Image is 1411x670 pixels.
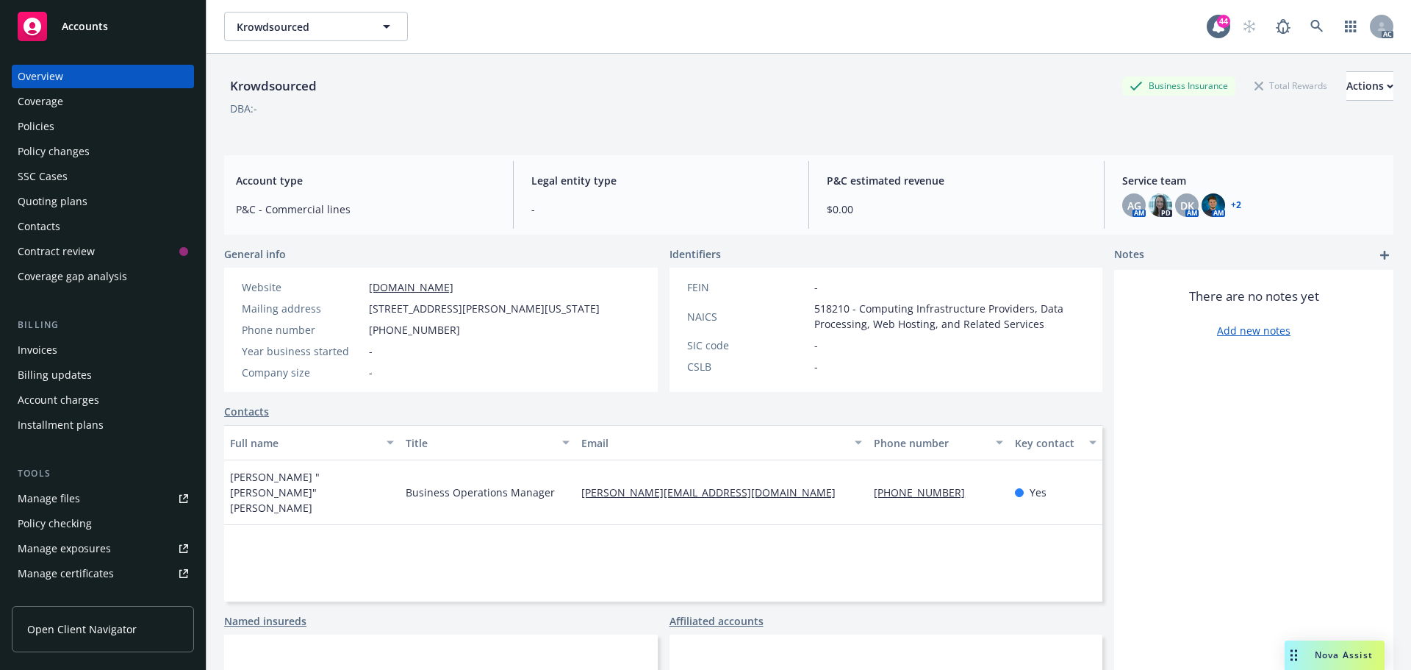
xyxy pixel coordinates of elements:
a: Search [1302,12,1332,41]
a: Contacts [224,404,269,419]
a: [PERSON_NAME][EMAIL_ADDRESS][DOMAIN_NAME] [581,485,847,499]
div: Invoices [18,338,57,362]
div: Contacts [18,215,60,238]
span: Account type [236,173,495,188]
div: Billing [12,318,194,332]
a: [PHONE_NUMBER] [874,485,977,499]
div: Title [406,435,553,451]
div: SSC Cases [18,165,68,188]
a: Billing updates [12,363,194,387]
a: Switch app [1336,12,1365,41]
div: Phone number [242,322,363,338]
span: 518210 - Computing Infrastructure Providers, Data Processing, Web Hosting, and Related Services [814,301,1085,332]
div: Manage files [18,487,80,510]
button: Phone number [868,425,1008,460]
span: [PHONE_NUMBER] [369,322,460,338]
div: Policies [18,115,54,138]
a: Invoices [12,338,194,362]
span: Identifiers [669,246,721,262]
span: - [814,359,818,374]
a: Accounts [12,6,194,47]
div: Mailing address [242,301,363,316]
span: P&C estimated revenue [827,173,1086,188]
a: Installment plans [12,413,194,437]
a: Named insureds [224,613,306,629]
div: Company size [242,365,363,380]
button: Full name [224,425,400,460]
a: Manage files [12,487,194,510]
a: Contract review [12,240,194,263]
div: Business Insurance [1122,76,1235,95]
button: Actions [1346,71,1393,101]
div: FEIN [687,279,808,295]
div: Total Rewards [1247,76,1335,95]
span: General info [224,246,286,262]
img: photo [1149,193,1172,217]
div: Coverage [18,90,63,113]
div: Contract review [18,240,95,263]
a: Quoting plans [12,190,194,213]
div: Year business started [242,343,363,359]
span: Nova Assist [1315,649,1373,661]
span: - [369,343,373,359]
span: - [814,338,818,353]
span: [STREET_ADDRESS][PERSON_NAME][US_STATE] [369,301,600,316]
a: +2 [1231,201,1241,210]
div: Billing updates [18,363,92,387]
div: Phone number [874,435,986,451]
div: Installment plans [18,413,104,437]
a: add [1376,246,1393,264]
a: [DOMAIN_NAME] [369,280,453,294]
button: Krowdsourced [224,12,408,41]
span: Legal entity type [531,173,791,188]
div: Overview [18,65,63,88]
div: Quoting plans [18,190,87,213]
div: 44 [1217,15,1230,28]
div: DBA: - [230,101,257,116]
a: Add new notes [1217,323,1290,338]
span: There are no notes yet [1189,288,1319,305]
span: Service team [1122,173,1382,188]
a: Affiliated accounts [669,613,764,629]
div: Policy checking [18,512,92,535]
a: Manage certificates [12,562,194,585]
a: Manage exposures [12,537,194,560]
a: Policies [12,115,194,138]
a: Policy changes [12,140,194,163]
span: - [369,365,373,380]
span: Open Client Navigator [27,621,137,637]
a: Overview [12,65,194,88]
span: $0.00 [827,202,1086,217]
span: Krowdsourced [237,19,364,35]
a: SSC Cases [12,165,194,188]
span: Notes [1114,246,1144,264]
div: Krowdsourced [224,76,323,96]
a: Manage claims [12,587,194,610]
div: Manage exposures [18,537,111,560]
span: - [814,279,818,295]
button: Title [400,425,575,460]
div: Full name [230,435,378,451]
span: - [531,202,791,217]
span: [PERSON_NAME] "[PERSON_NAME]" [PERSON_NAME] [230,469,394,516]
button: Email [575,425,868,460]
a: Report a Bug [1268,12,1298,41]
a: Contacts [12,215,194,238]
div: Email [581,435,846,451]
div: Manage claims [18,587,92,610]
span: AG [1127,198,1141,213]
a: Policy checking [12,512,194,535]
span: Business Operations Manager [406,485,555,500]
div: NAICS [687,309,808,324]
span: Yes [1030,485,1046,500]
div: CSLB [687,359,808,374]
div: Actions [1346,72,1393,100]
div: Account charges [18,388,99,412]
div: Manage certificates [18,562,114,585]
div: SIC code [687,338,808,353]
a: Account charges [12,388,194,412]
div: Drag to move [1285,641,1303,670]
button: Key contact [1009,425,1102,460]
div: Key contact [1015,435,1080,451]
